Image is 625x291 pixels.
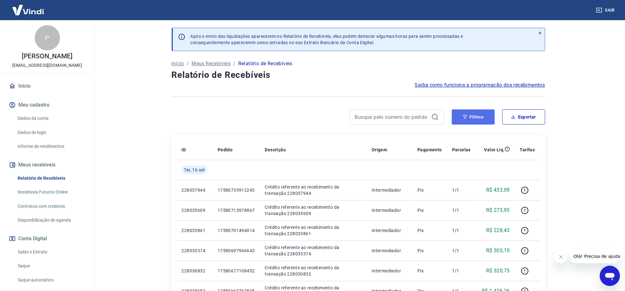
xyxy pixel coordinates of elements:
p: 228033861 [182,227,208,234]
p: Pix [417,268,442,274]
button: Meu cadastro [8,98,87,112]
a: Contratos com credores [15,200,87,213]
button: Conta Digital [8,232,87,246]
a: Dados de login [15,126,87,139]
p: R$ 320,75 [486,267,510,275]
p: Pagamento [417,147,442,153]
p: 1/1 [452,227,471,234]
a: Saque automático [15,274,87,287]
p: R$ 305,15 [486,247,510,254]
a: Meus Recebíveis [192,60,231,67]
a: Recebíveis Futuros Online [15,186,87,199]
p: 1/1 [452,268,471,274]
a: Saldo e Extrato [15,246,87,259]
div: P [35,25,60,50]
p: Crédito referente ao recebimento da transação 228033374 [265,244,362,257]
span: Olá! Precisa de ajuda? [4,4,53,9]
p: R$ 433,09 [486,186,510,194]
p: Crédito referente ao recebimento da transação 228030832 [265,265,362,277]
p: 228033374 [182,247,208,254]
p: Parcelas [452,147,471,153]
p: 17580701494014 [218,227,255,234]
p: Relatório de Recebíveis [238,60,292,67]
span: Ter, 16 set [184,167,205,173]
button: Sair [595,4,617,16]
p: Pix [417,207,442,213]
button: Filtros [452,109,495,125]
p: [PERSON_NAME] [22,53,72,60]
p: 17580713978867 [218,207,255,213]
a: Informe de rendimentos [15,140,87,153]
h4: Relatório de Recebíveis [172,69,545,81]
input: Busque pelo número do pedido [355,112,429,122]
p: Pedido [218,147,233,153]
p: Intermediador [372,207,407,213]
p: ID [182,147,186,153]
a: Disponibilização de agenda [15,214,87,227]
a: Início [8,79,87,93]
p: Crédito referente ao recebimento da transação 228037944 [265,184,362,196]
a: Saiba como funciona a programação dos recebimentos [415,81,545,89]
p: Crédito referente ao recebimento da transação 228033861 [265,224,362,237]
p: Intermediador [372,268,407,274]
a: Dados da conta [15,112,87,125]
p: Pix [417,227,442,234]
img: Vindi [8,0,49,20]
a: Saque [15,259,87,272]
p: 1/1 [452,247,471,254]
a: Relatório de Recebíveis [15,172,87,185]
p: Pix [417,187,442,193]
p: 17580697946643 [218,247,255,254]
p: Pix [417,247,442,254]
p: Valor Líq. [484,147,505,153]
p: 228030832 [182,268,208,274]
p: Descrição [265,147,286,153]
p: 1/1 [452,187,471,193]
p: Tarifas [520,147,535,153]
p: Intermediador [372,247,407,254]
p: R$ 273,95 [486,207,510,214]
p: [EMAIL_ADDRESS][DOMAIN_NAME] [12,62,82,69]
a: Início [172,60,184,67]
iframe: Fechar mensagem [555,251,567,263]
iframe: Mensagem da empresa [570,249,620,263]
p: Intermediador [372,227,407,234]
p: 228037944 [182,187,208,193]
button: Meus recebíveis [8,158,87,172]
p: Intermediador [372,187,407,193]
p: / [233,60,235,67]
p: R$ 228,43 [486,227,510,234]
p: / [187,60,189,67]
p: 1/1 [452,207,471,213]
p: 17580677108452 [218,268,255,274]
p: Origem [372,147,387,153]
p: 228035609 [182,207,208,213]
p: Crédito referente ao recebimento da transação 228035609 [265,204,362,217]
p: Após o envio das liquidações aparecerem no Relatório de Recebíveis, elas podem demorar algumas ho... [191,33,463,46]
iframe: Botão para abrir a janela de mensagens [600,266,620,286]
button: Exportar [502,109,545,125]
p: 17580735912243 [218,187,255,193]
